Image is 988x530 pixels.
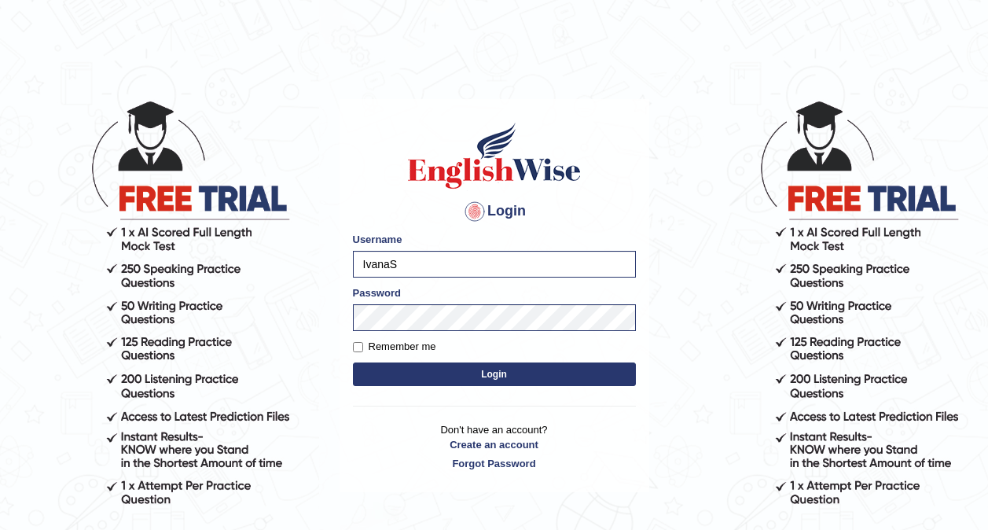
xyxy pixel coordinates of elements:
a: Create an account [353,437,636,452]
label: Remember me [353,339,436,355]
input: Remember me [353,342,363,352]
img: Logo of English Wise sign in for intelligent practice with AI [405,120,584,191]
a: Forgot Password [353,456,636,471]
label: Username [353,232,402,247]
button: Login [353,363,636,386]
h4: Login [353,199,636,224]
label: Password [353,285,401,300]
p: Don't have an account? [353,422,636,471]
